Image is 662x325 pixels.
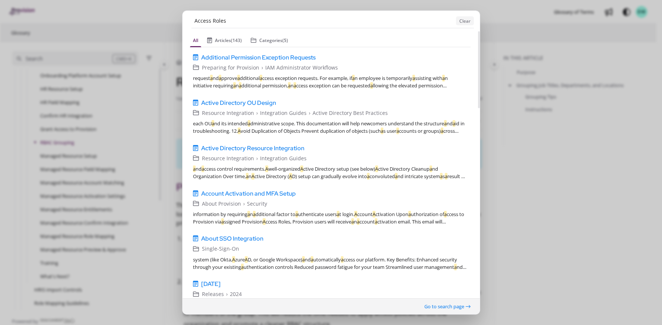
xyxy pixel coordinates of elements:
[248,120,250,127] em: a
[337,211,339,218] em: a
[289,173,292,180] em: A
[396,128,399,134] em: a
[341,256,343,263] em: a
[373,211,376,218] em: A
[210,75,213,81] em: a
[201,144,304,152] span: Active Directory Resource Integration
[381,128,383,134] em: a
[367,173,370,180] em: a
[256,154,258,162] span: ›
[231,37,242,44] span: (143)
[375,165,378,172] em: A
[243,199,245,207] span: ›
[357,218,359,225] em: a
[202,63,259,71] span: Preparing for Provision
[190,141,471,183] a: Active Directory Resource IntegrationResource Integration›Integration Guidesandaccess control req...
[226,290,228,298] span: ›
[246,173,248,180] em: a
[408,211,411,218] em: a
[454,264,457,270] em: a
[302,256,305,263] em: a
[248,34,291,47] button: Categories
[263,218,266,225] em: A
[202,290,224,298] span: Releases
[190,50,471,92] a: Additional Permission Exception RequestsPreparing for Provision›IAM Administrator Workflowsreques...
[375,218,377,225] em: a
[300,165,303,172] em: A
[251,173,254,180] em: A
[247,211,250,218] em: a
[444,120,447,127] em: a
[193,210,468,225] div: information by requiring n dditional factor to uthenticate users t login. ccount ctivation Upon u...
[370,82,373,89] em: a
[201,280,221,289] span: [DATE]
[201,98,276,107] span: Active Directory OU Design
[354,211,357,218] em: A
[190,231,471,274] a: About SSO IntegrationSingle-Sign-Onsystem (like Okta,AzureAD, or Google Workspace)andautomaticall...
[309,109,310,117] span: ›
[351,218,354,225] em: a
[352,75,355,81] em: a
[237,75,240,81] em: a
[444,211,447,218] em: a
[202,109,254,117] span: Resource Integration
[190,277,471,319] a: [DATE]Releases›2024news on these new featuresand improvementsas they becomeavailable. Belowareafe...
[294,82,296,89] em: a
[190,95,471,138] a: Active Directory OU DesignResource Integration›Integration Guides›Active Directory Best Practices...
[260,75,262,81] em: a
[201,234,263,243] span: About SSO Integration
[238,128,241,134] em: A
[260,154,307,162] span: Integration Guides
[190,186,471,228] a: Account Activation and MFA SetupAbout Provision›Securityinformation by requiringanadditional fact...
[265,63,338,71] span: IAM Administrator Workflows
[193,74,468,89] div: request nd pprove dditional ccess exception requests. For example, if n employee is temporarily s...
[219,75,221,81] em: a
[265,165,268,172] em: A
[253,211,256,218] em: a
[193,120,468,135] div: each OU nd its intended dministrative scope. This documentation will help newcomers understand th...
[204,34,245,47] button: Articles
[288,82,291,89] em: a
[193,165,196,172] em: a
[442,75,445,81] em: a
[191,14,453,28] input: Enter Keywords
[193,256,468,271] div: system (like Okta, zure D, or Google Workspace) nd utomatically ccess our platform. Key Benefits:...
[295,211,298,218] em: a
[453,120,455,127] em: a
[441,128,443,134] em: a
[202,245,239,253] span: Single-Sign-On
[313,109,388,117] span: Active Directory Best Practices
[201,53,316,62] span: Additional Permission Exception Requests
[232,256,235,263] em: A
[424,302,471,310] button: Go to search page
[445,173,447,180] em: a
[311,256,313,263] em: a
[395,173,397,180] em: a
[430,165,432,172] em: a
[190,34,201,47] button: All
[245,256,248,263] em: A
[260,109,307,117] span: Integration Guides
[262,63,263,71] span: ›
[193,165,468,180] div: nd ccess control requirements. well-organized ctive Directory setup (see below) ctive Directory C...
[233,82,236,89] em: a
[239,82,241,89] em: a
[241,264,244,270] em: a
[256,109,258,117] span: ›
[456,16,474,25] button: Clear
[202,199,241,207] span: About Provision
[247,199,267,207] span: Security
[230,290,242,298] span: 2024
[282,37,288,44] span: (5)
[201,189,296,198] span: Account Activation and MFA Setup
[221,218,224,225] em: a
[440,173,443,180] em: a
[212,120,214,127] em: a
[202,165,204,172] em: a
[412,75,415,81] em: a
[202,154,254,162] span: Resource Integration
